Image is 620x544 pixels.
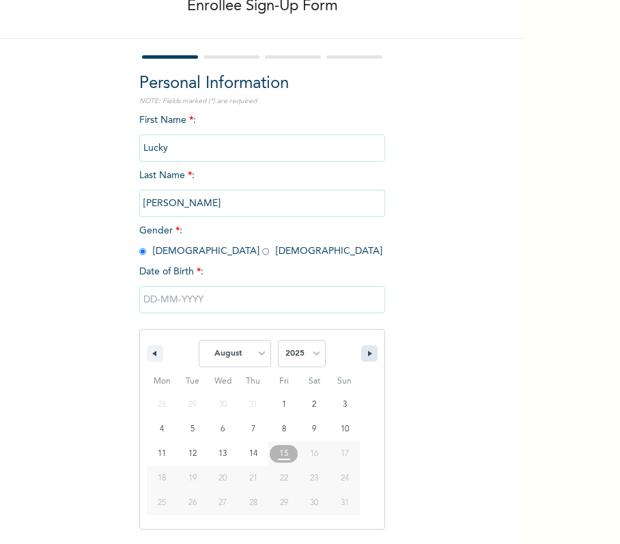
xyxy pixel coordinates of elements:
[299,466,330,491] button: 23
[147,466,178,491] button: 18
[188,466,197,491] span: 19
[188,491,197,515] span: 26
[178,491,208,515] button: 26
[341,442,349,466] span: 17
[147,442,178,466] button: 11
[219,442,227,466] span: 13
[329,371,360,392] span: Sun
[139,72,385,96] h2: Personal Information
[249,442,257,466] span: 14
[221,417,225,442] span: 6
[329,466,360,491] button: 24
[158,466,166,491] span: 18
[310,466,318,491] span: 23
[280,491,288,515] span: 29
[238,371,269,392] span: Thu
[160,417,164,442] span: 4
[219,491,227,515] span: 27
[329,392,360,417] button: 3
[299,442,330,466] button: 16
[238,491,269,515] button: 28
[238,417,269,442] button: 7
[139,134,385,162] input: Enter your first name
[191,417,195,442] span: 5
[299,417,330,442] button: 9
[208,371,238,392] span: Wed
[147,417,178,442] button: 4
[268,417,299,442] button: 8
[299,371,330,392] span: Sat
[282,392,286,417] span: 1
[208,442,238,466] button: 13
[178,442,208,466] button: 12
[249,491,257,515] span: 28
[158,442,166,466] span: 11
[341,466,349,491] span: 24
[251,417,255,442] span: 7
[139,96,385,106] p: NOTE: Fields marked (*) are required
[310,442,318,466] span: 16
[341,417,349,442] span: 10
[282,417,286,442] span: 8
[249,466,257,491] span: 21
[268,371,299,392] span: Fri
[208,417,238,442] button: 6
[139,265,203,279] span: Date of Birth :
[139,286,385,313] input: DD-MM-YYYY
[312,392,316,417] span: 2
[280,466,288,491] span: 22
[238,442,269,466] button: 14
[208,466,238,491] button: 20
[219,466,227,491] span: 20
[139,171,385,208] span: Last Name :
[329,417,360,442] button: 10
[139,226,382,256] span: Gender : [DEMOGRAPHIC_DATA] [DEMOGRAPHIC_DATA]
[312,417,316,442] span: 9
[178,417,208,442] button: 5
[279,442,289,466] span: 15
[268,442,299,466] button: 15
[147,491,178,515] button: 25
[208,491,238,515] button: 27
[139,190,385,217] input: Enter your last name
[268,466,299,491] button: 22
[178,371,208,392] span: Tue
[329,491,360,515] button: 31
[139,115,385,153] span: First Name :
[343,392,347,417] span: 3
[268,491,299,515] button: 29
[238,466,269,491] button: 21
[268,392,299,417] button: 1
[329,442,360,466] button: 17
[299,491,330,515] button: 30
[158,491,166,515] span: 25
[178,466,208,491] button: 19
[299,392,330,417] button: 2
[147,371,178,392] span: Mon
[310,491,318,515] span: 30
[188,442,197,466] span: 12
[341,491,349,515] span: 31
